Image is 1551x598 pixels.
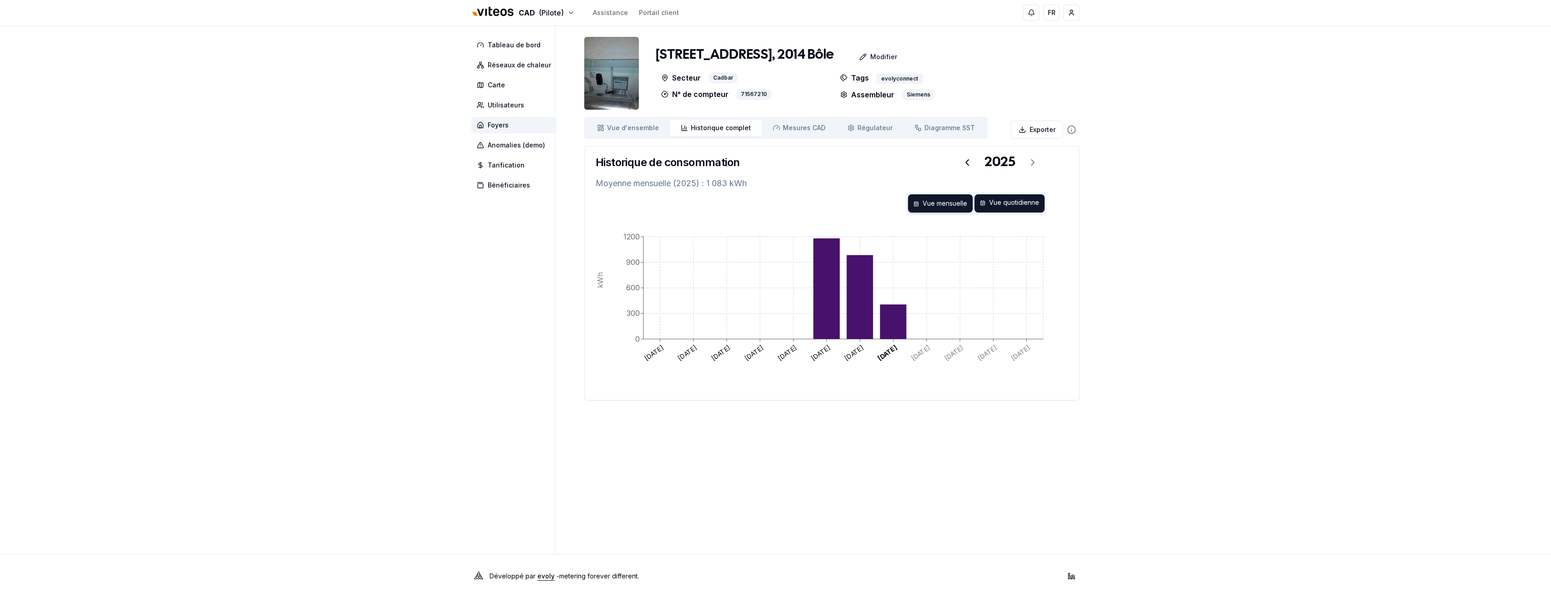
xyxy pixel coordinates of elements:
div: 71567210 [736,89,772,100]
div: evolyconnect [876,74,923,84]
a: Réseaux de chaleur [471,57,560,73]
a: Tarification [471,157,560,173]
p: Modifier [870,52,897,61]
a: Bénéficiaires [471,177,560,193]
a: Diagramme SST [903,120,986,136]
img: unit Image [584,37,639,110]
p: Tags [840,72,869,84]
span: Anomalies (demo) [488,141,545,150]
button: CAD(Pilote) [471,3,575,23]
span: Régulateur [857,123,893,132]
a: Régulateur [837,120,903,136]
span: FR [1048,8,1056,17]
a: Carte [471,77,560,93]
a: Foyers [471,117,560,133]
text: [DATE] [810,344,832,362]
p: N° de compteur [661,89,729,100]
text: [DATE] [876,344,898,362]
p: Assembleur [840,89,894,100]
button: Exporter [1011,121,1063,139]
span: Vue d'ensemble [607,123,659,132]
span: CAD [519,7,535,18]
a: Historique complet [670,120,762,136]
tspan: 600 [626,284,640,292]
text: [DATE] [843,344,865,362]
a: Mesures CAD [762,120,837,136]
a: Modifier [834,48,904,66]
div: Vue mensuelle [908,194,973,213]
span: Diagramme SST [924,123,975,132]
h3: Historique de consommation [596,155,740,170]
a: Utilisateurs [471,97,560,113]
div: Siemens [902,89,935,100]
a: Anomalies (demo) [471,137,560,153]
div: 2025 [985,154,1015,171]
div: Vue quotidienne [974,194,1045,213]
tspan: kWh [596,272,605,288]
span: Historique complet [691,123,751,132]
p: Secteur [661,72,701,84]
a: Tableau de bord [471,37,560,53]
tspan: 900 [626,258,640,267]
span: Foyers [488,121,509,130]
span: Utilisateurs [488,101,524,110]
img: Viteos - CAD Logo [471,1,515,23]
span: (Pilote) [539,7,564,18]
span: Réseaux de chaleur [488,61,551,70]
tspan: 300 [627,309,640,318]
span: Carte [488,81,505,90]
p: Développé par - metering forever different . [490,570,639,583]
button: FR [1043,5,1060,21]
a: Vue d'ensemble [586,120,670,136]
a: evoly [537,572,555,580]
span: Tarification [488,161,525,170]
h1: [STREET_ADDRESS], 2014 Bôle [656,47,834,63]
tspan: 0 [635,335,640,344]
span: Tableau de bord [488,41,541,50]
span: Bénéficiaires [488,181,530,190]
p: Moyenne mensuelle (2025) : 1 083 kWh [596,177,1068,190]
span: Mesures CAD [783,123,826,132]
img: Evoly Logo [471,569,486,583]
div: Cadbar [708,72,738,84]
a: Assistance [593,8,628,17]
a: Portail client [639,8,679,17]
tspan: 1200 [623,233,640,241]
